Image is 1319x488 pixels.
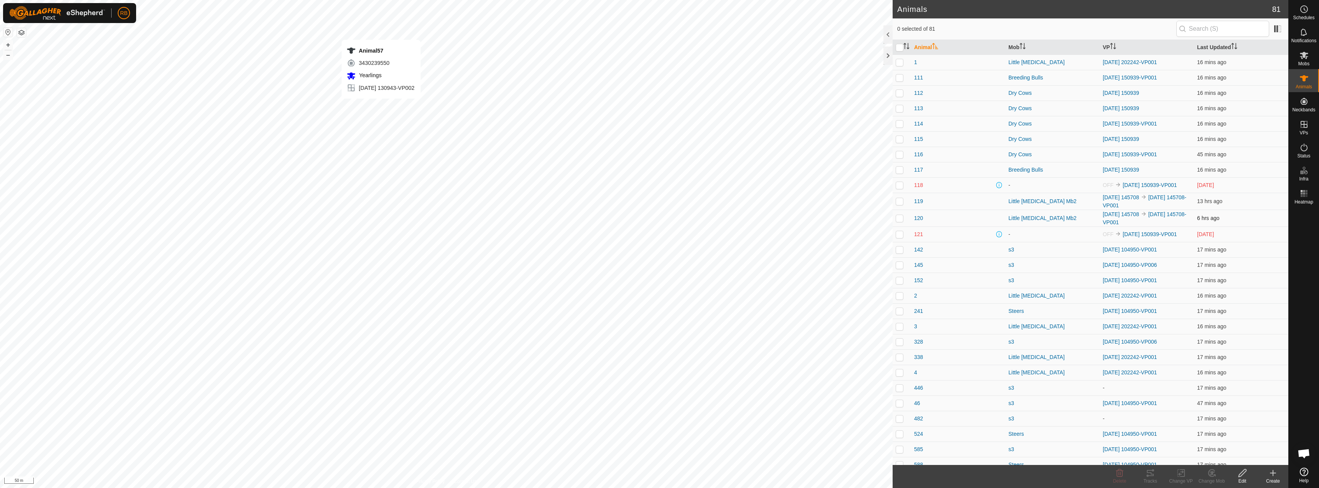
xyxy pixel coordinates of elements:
[1103,277,1157,283] a: [DATE] 104950-VP001
[1299,177,1308,181] span: Infra
[1197,385,1226,391] span: 13 Oct 2025, 1:33 pm
[1008,104,1097,112] div: Dry Cows
[914,338,923,346] span: 328
[1196,478,1227,485] div: Change Mob
[347,83,414,93] div: [DATE] 130943-VP002
[1197,400,1226,406] span: 13 Oct 2025, 1:03 pm
[1197,415,1226,422] span: 13 Oct 2025, 1:33 pm
[1289,465,1319,486] a: Help
[1197,431,1226,437] span: 13 Oct 2025, 1:33 pm
[1115,231,1121,237] img: to
[914,276,923,285] span: 152
[1008,384,1097,392] div: s3
[914,369,917,377] span: 4
[914,135,923,143] span: 115
[1103,59,1157,65] a: [DATE] 202242-VP001
[914,307,923,315] span: 241
[914,353,923,361] span: 338
[914,384,923,392] span: 446
[454,478,477,485] a: Contact Us
[1103,167,1139,173] a: [DATE] 150939
[1197,369,1226,376] span: 13 Oct 2025, 1:34 pm
[1103,462,1157,468] a: [DATE] 104950-VP001
[1103,293,1157,299] a: [DATE] 202242-VP001
[1176,21,1269,37] input: Search (S)
[1103,415,1105,422] app-display-virtual-paddock-transition: -
[1103,74,1157,81] a: [DATE] 150939-VP001
[1258,478,1288,485] div: Create
[1008,399,1097,407] div: s3
[1103,194,1139,200] a: [DATE] 145708
[1197,182,1214,188] span: 11 Oct 2025, 4:49 pm
[914,89,923,97] span: 112
[1166,478,1196,485] div: Change VP
[1008,74,1097,82] div: Breeding Bulls
[914,181,923,189] span: 118
[1197,277,1226,283] span: 13 Oct 2025, 1:33 pm
[932,44,938,50] p-sorticon: Activate to sort
[914,461,923,469] span: 588
[3,40,13,50] button: +
[914,74,923,82] span: 111
[9,6,105,20] img: Gallagher Logo
[1103,121,1157,127] a: [DATE] 150939-VP001
[1103,431,1157,437] a: [DATE] 104950-VP001
[1008,276,1097,285] div: s3
[1297,154,1310,158] span: Status
[1197,90,1226,96] span: 13 Oct 2025, 1:34 pm
[1100,40,1194,55] th: VP
[1103,262,1157,268] a: [DATE] 104950-VP006
[1197,339,1226,345] span: 13 Oct 2025, 1:33 pm
[1197,59,1226,65] span: 13 Oct 2025, 1:34 pm
[1008,181,1097,189] div: -
[1197,446,1226,452] span: 13 Oct 2025, 1:33 pm
[1197,105,1226,111] span: 13 Oct 2025, 1:34 pm
[914,197,923,205] span: 119
[1272,3,1281,15] span: 81
[1291,38,1316,43] span: Notifications
[1008,58,1097,66] div: Little [MEDICAL_DATA]
[1197,262,1226,268] span: 13 Oct 2025, 1:33 pm
[1103,385,1105,391] app-display-virtual-paddock-transition: -
[1008,292,1097,300] div: Little [MEDICAL_DATA]
[1123,182,1177,188] a: [DATE] 150939-VP001
[1296,84,1312,89] span: Animals
[1008,135,1097,143] div: Dry Cows
[1197,246,1226,253] span: 13 Oct 2025, 1:33 pm
[1103,211,1186,225] a: [DATE] 145708-VP001
[1008,166,1097,174] div: Breeding Bulls
[1008,246,1097,254] div: s3
[1008,445,1097,453] div: s3
[1008,369,1097,377] div: Little [MEDICAL_DATA]
[1008,151,1097,159] div: Dry Cows
[1197,151,1226,157] span: 13 Oct 2025, 1:05 pm
[897,5,1272,14] h2: Animals
[914,151,923,159] span: 116
[1113,478,1127,484] span: Delete
[1294,200,1313,204] span: Heatmap
[1103,323,1157,329] a: [DATE] 202242-VP001
[911,40,1005,55] th: Animal
[1197,215,1219,221] span: 13 Oct 2025, 7:34 am
[3,50,13,60] button: –
[914,261,923,269] span: 145
[1197,293,1226,299] span: 13 Oct 2025, 1:34 pm
[1008,214,1097,222] div: Little [MEDICAL_DATA] Mb2
[1008,353,1097,361] div: Little [MEDICAL_DATA]
[120,9,127,17] span: RB
[1103,194,1186,208] a: [DATE] 145708-VP001
[1103,446,1157,452] a: [DATE] 104950-VP001
[1292,108,1315,112] span: Neckbands
[1115,182,1121,188] img: to
[897,25,1176,33] span: 0 selected of 81
[1197,231,1214,237] span: 11 Oct 2025, 4:45 pm
[1299,131,1308,135] span: VPs
[1231,44,1237,50] p-sorticon: Activate to sort
[1103,105,1139,111] a: [DATE] 150939
[1103,151,1157,157] a: [DATE] 150939-VP001
[1197,462,1226,468] span: 13 Oct 2025, 1:33 pm
[347,58,414,68] div: 3430239550
[17,28,26,37] button: Map Layers
[1298,61,1309,66] span: Mobs
[1008,120,1097,128] div: Dry Cows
